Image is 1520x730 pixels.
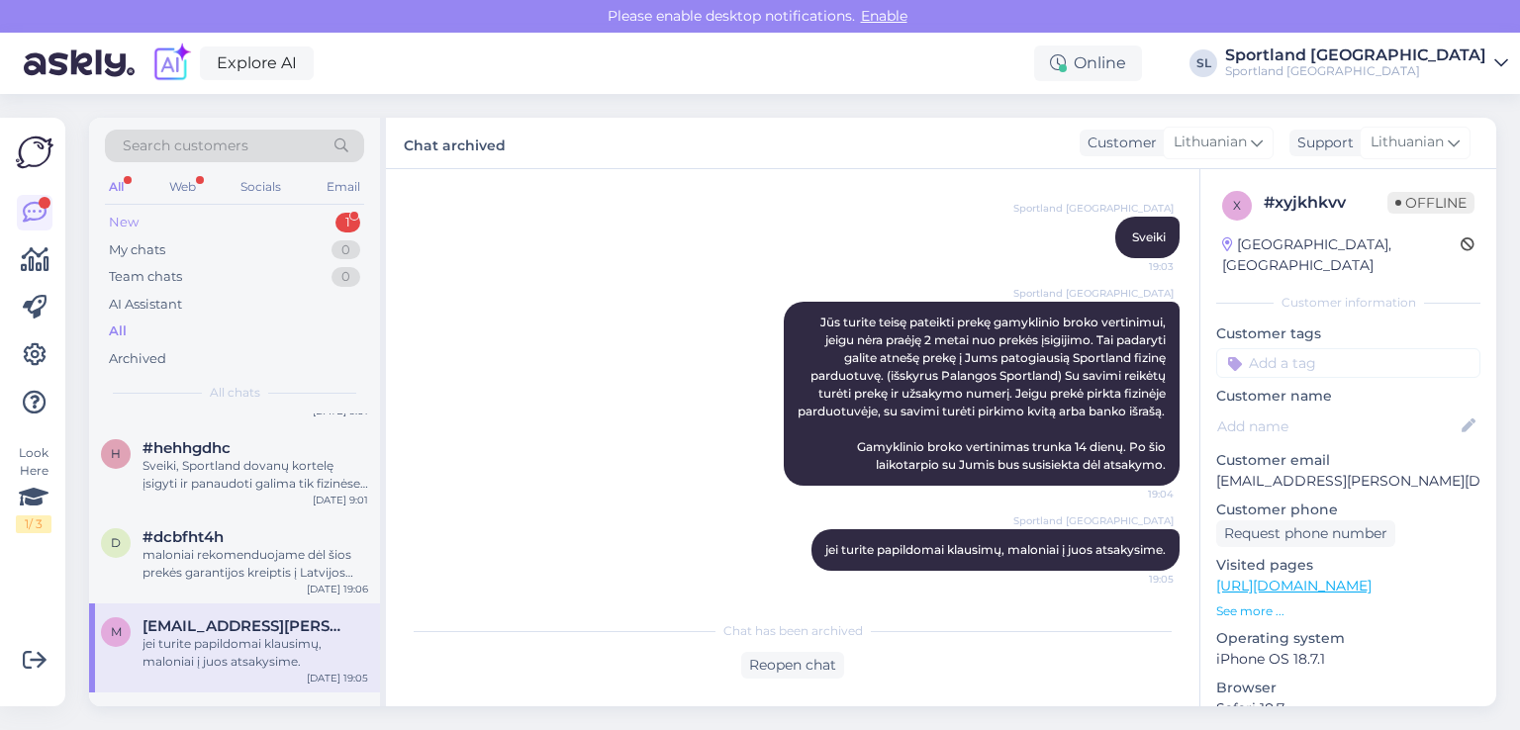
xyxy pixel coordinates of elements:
a: Sportland [GEOGRAPHIC_DATA]Sportland [GEOGRAPHIC_DATA] [1225,47,1508,79]
div: [DATE] 19:06 [307,582,368,596]
div: # xyjkhkvv [1264,191,1387,215]
div: All [109,321,127,341]
div: Sveiki, Sportland dovanų kortelę įsigyti ir panaudoti galima tik fizinėse Sportland parduotuvėse.... [142,457,368,493]
span: Jūs turite teisę pateikti prekę gamyklinio broko vertinimui, jeigu nėra praėję 2 metai nuo prekės... [798,315,1169,472]
div: Support [1289,133,1354,153]
label: Chat archived [404,130,506,156]
div: 0 [332,267,360,287]
div: 0 [332,240,360,260]
span: m [111,624,122,639]
p: Visited pages [1216,555,1480,576]
div: Socials [237,174,285,200]
div: SL [1189,49,1217,77]
a: [URL][DOMAIN_NAME] [1216,577,1372,594]
span: Sportland [GEOGRAPHIC_DATA] [1013,286,1174,301]
a: Explore AI [200,46,314,80]
div: [DATE] 19:05 [307,671,368,685]
div: Archived [109,349,166,369]
div: Sportland [GEOGRAPHIC_DATA] [1225,47,1486,63]
div: Look Here [16,444,51,533]
p: Browser [1216,678,1480,698]
span: d [111,535,121,550]
div: New [109,213,139,232]
span: #dcbfht4h [142,528,224,546]
span: Search customers [123,136,248,156]
div: [GEOGRAPHIC_DATA], [GEOGRAPHIC_DATA] [1222,234,1461,276]
img: Askly Logo [16,134,53,171]
span: mantas.zalensas@gmail.com [142,617,348,635]
span: h [111,446,121,461]
p: Customer tags [1216,323,1480,344]
span: All chats [210,384,260,402]
span: 19:04 [1099,487,1174,502]
div: maloniai rekomenduojame dėl šios prekės garantijos kreiptis į Latvijos Sportland klientų apratnav... [142,546,368,582]
span: 19:03 [1099,259,1174,274]
div: Reopen chat [741,652,844,679]
div: 1 / 3 [16,515,51,533]
div: Online [1034,46,1142,81]
p: [EMAIL_ADDRESS][PERSON_NAME][DOMAIN_NAME] [1216,471,1480,492]
div: jei turite papildomai klausimų, maloniai į juos atsakysime. [142,635,368,671]
span: Lithuanian [1174,132,1247,153]
span: 19:05 [1099,572,1174,587]
div: Customer information [1216,294,1480,312]
div: Web [165,174,200,200]
span: Sportland [GEOGRAPHIC_DATA] [1013,513,1174,528]
p: Customer name [1216,386,1480,407]
span: jei turite papildomai klausimų, maloniai į juos atsakysime. [825,542,1166,557]
span: Lithuanian [1371,132,1444,153]
p: Customer email [1216,450,1480,471]
div: Customer [1080,133,1157,153]
div: AI Assistant [109,295,182,315]
p: iPhone OS 18.7.1 [1216,649,1480,670]
span: Offline [1387,192,1474,214]
p: Customer phone [1216,500,1480,520]
img: explore-ai [150,43,192,84]
span: #hehhgdhc [142,439,231,457]
div: [DATE] 9:01 [313,493,368,507]
span: x [1233,198,1241,213]
p: See more ... [1216,602,1480,620]
div: 1 [335,213,360,232]
div: Sportland [GEOGRAPHIC_DATA] [1225,63,1486,79]
div: Email [323,174,364,200]
p: Safari 18.7 [1216,698,1480,719]
span: Enable [855,7,913,25]
span: Sveiki [1132,229,1166,244]
div: My chats [109,240,165,260]
span: Sportland [GEOGRAPHIC_DATA] [1013,201,1174,216]
div: All [105,174,128,200]
div: Team chats [109,267,182,287]
p: Operating system [1216,628,1480,649]
input: Add name [1217,415,1458,437]
span: Chat has been archived [723,622,863,640]
div: Request phone number [1216,520,1395,547]
input: Add a tag [1216,348,1480,378]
